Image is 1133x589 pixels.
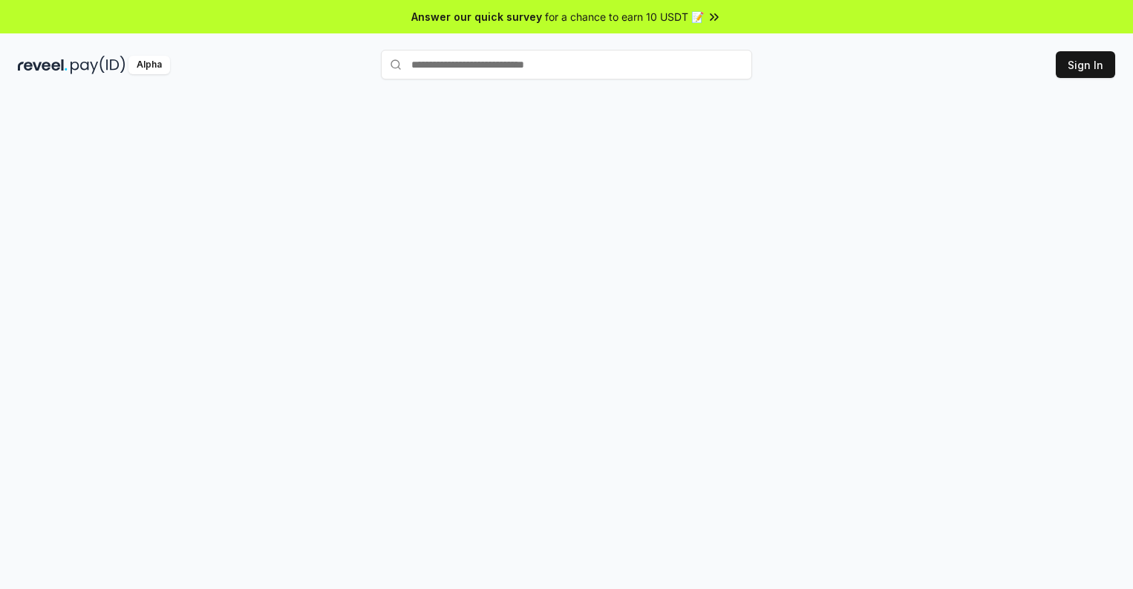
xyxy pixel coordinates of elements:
[545,9,704,25] span: for a chance to earn 10 USDT 📝
[411,9,542,25] span: Answer our quick survey
[1056,51,1115,78] button: Sign In
[18,56,68,74] img: reveel_dark
[71,56,125,74] img: pay_id
[128,56,170,74] div: Alpha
